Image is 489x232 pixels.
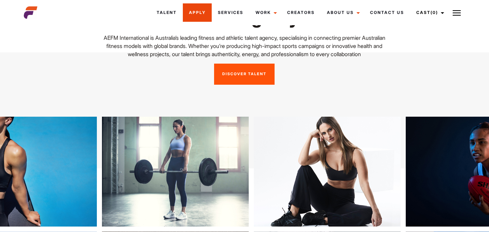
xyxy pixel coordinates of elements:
[364,3,410,22] a: Contact Us
[410,3,448,22] a: Cast(0)
[212,3,249,22] a: Services
[151,3,183,22] a: Talent
[453,9,461,17] img: Burger icon
[281,3,321,22] a: Creators
[214,64,275,85] a: Discover Talent
[77,117,224,227] img: hgc
[24,6,37,19] img: cropped-aefm-brand-fav-22-square.png
[99,34,390,58] p: AEFM International is Australia’s leading fitness and athletic talent agency, specialising in con...
[431,10,438,15] span: (0)
[321,3,364,22] a: About Us
[249,3,281,22] a: Work
[183,3,212,22] a: Apply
